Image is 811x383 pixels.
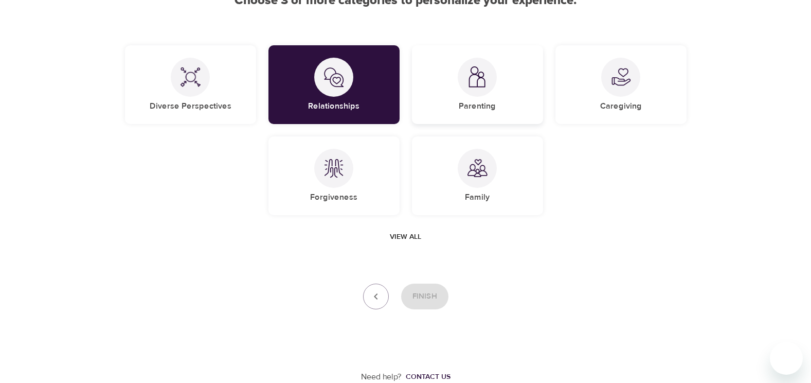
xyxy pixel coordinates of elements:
[465,192,490,203] h5: Family
[406,372,450,382] div: Contact us
[268,45,400,124] div: RelationshipsRelationships
[467,66,488,88] img: Parenting
[386,228,425,247] button: View all
[268,136,400,215] div: ForgivenessForgiveness
[770,342,803,375] iframe: Button to launch messaging window
[125,45,256,124] div: Diverse PerspectivesDiverse Perspectives
[310,192,357,203] h5: Forgiveness
[308,101,359,112] h5: Relationships
[390,231,421,243] span: View all
[361,371,402,383] p: Need help?
[150,101,231,112] h5: Diverse Perspectives
[467,158,488,179] img: Family
[402,372,450,382] a: Contact us
[459,101,496,112] h5: Parenting
[323,158,344,179] img: Forgiveness
[412,45,543,124] div: ParentingParenting
[412,136,543,215] div: FamilyFamily
[555,45,687,124] div: CaregivingCaregiving
[180,67,201,88] img: Diverse Perspectives
[610,67,631,88] img: Caregiving
[323,67,344,88] img: Relationships
[600,101,642,112] h5: Caregiving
